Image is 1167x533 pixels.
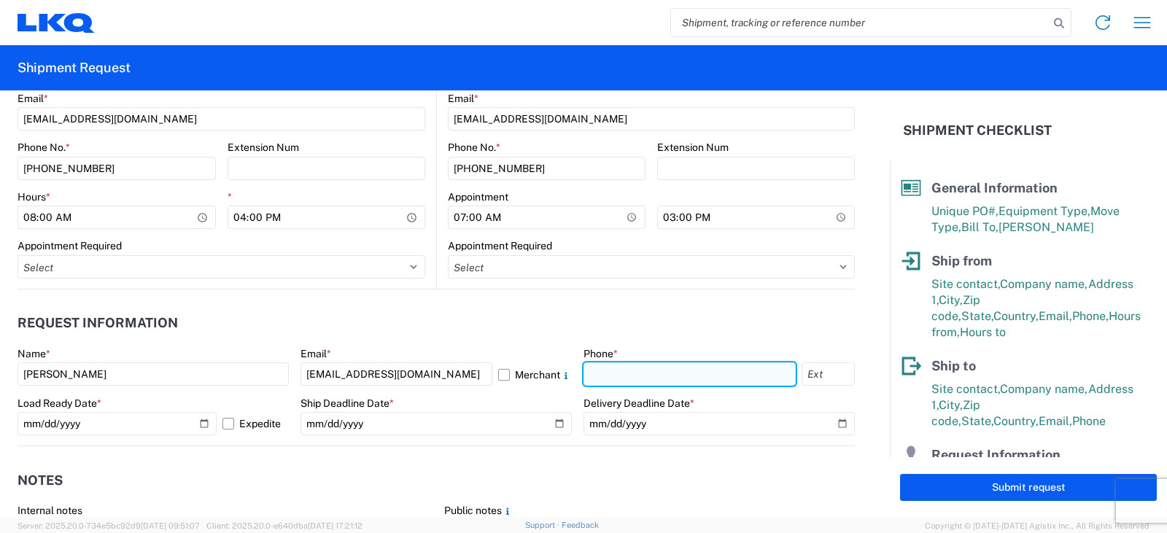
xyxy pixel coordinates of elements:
span: Email, [1039,414,1072,428]
span: General Information [931,180,1058,195]
span: Hours to [960,325,1006,339]
label: Hours [18,190,50,203]
span: Phone [1072,414,1106,428]
label: Email [448,92,478,105]
label: Public notes [444,504,513,517]
label: Ship Deadline Date [301,397,394,410]
span: [DATE] 17:21:12 [308,521,362,530]
span: Company name, [1000,382,1088,396]
span: [DATE] 09:51:07 [141,521,200,530]
a: Feedback [562,521,599,529]
label: Expedite [222,412,289,435]
label: Name [18,347,50,360]
span: Country, [993,414,1039,428]
span: Bill To, [961,220,999,234]
span: State, [961,309,993,323]
label: Phone No. [448,141,500,154]
a: Support [525,521,562,529]
span: Phone, [1072,309,1109,323]
input: Ext [802,362,855,386]
label: Load Ready Date [18,397,101,410]
input: Shipment, tracking or reference number [671,9,1049,36]
label: Extension Num [657,141,729,154]
label: Internal notes [18,504,82,517]
span: City, [939,398,963,412]
span: [PERSON_NAME] [999,220,1094,234]
label: Email [18,92,48,105]
h2: Shipment Request [18,59,131,77]
span: Country, [993,309,1039,323]
span: Unique PO#, [931,204,999,218]
label: Email [301,347,331,360]
span: Server: 2025.20.0-734e5bc92d9 [18,521,200,530]
span: Email, [1039,309,1072,323]
span: State, [961,414,993,428]
label: Merchant [498,362,572,386]
span: Equipment Type, [999,204,1090,218]
label: Phone No. [18,141,70,154]
span: Request Information [931,447,1061,462]
h2: Notes [18,473,63,488]
label: Phone [583,347,618,360]
span: Ship from [931,253,992,268]
span: Copyright © [DATE]-[DATE] Agistix Inc., All Rights Reserved [925,519,1149,532]
h2: Shipment Checklist [903,122,1052,139]
label: Appointment [448,190,508,203]
label: Delivery Deadline Date [583,397,694,410]
h2: Request Information [18,316,178,330]
span: Client: 2025.20.0-e640dba [206,521,362,530]
span: Site contact, [931,382,1000,396]
button: Submit request [900,474,1157,501]
span: Site contact, [931,277,1000,291]
label: Appointment Required [18,239,122,252]
label: Appointment Required [448,239,552,252]
span: Ship to [931,358,976,373]
span: Company name, [1000,277,1088,291]
label: Extension Num [228,141,299,154]
span: City, [939,293,963,307]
